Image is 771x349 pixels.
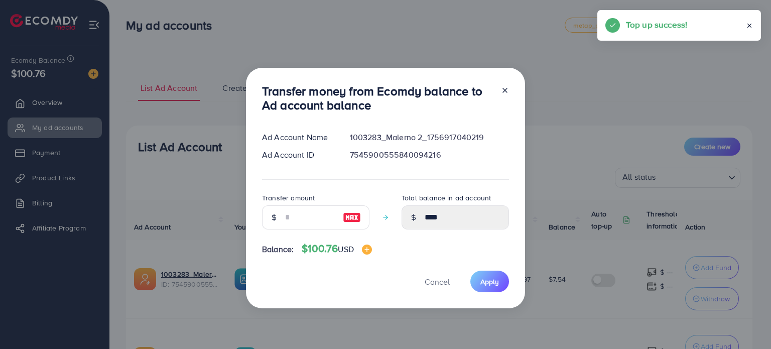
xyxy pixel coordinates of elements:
button: Cancel [412,271,462,292]
span: USD [338,244,353,255]
div: 1003283_Malerno 2_1756917040219 [342,132,517,143]
span: Cancel [425,276,450,287]
h4: $100.76 [302,243,372,255]
span: Apply [480,277,499,287]
button: Apply [470,271,509,292]
img: image [343,211,361,223]
div: Ad Account ID [254,149,342,161]
span: Balance: [262,244,294,255]
h3: Transfer money from Ecomdy balance to Ad account balance [262,84,493,113]
label: Transfer amount [262,193,315,203]
h5: Top up success! [626,18,687,31]
label: Total balance in ad account [402,193,491,203]
iframe: Chat [728,304,763,341]
div: 7545900555840094216 [342,149,517,161]
div: Ad Account Name [254,132,342,143]
img: image [362,245,372,255]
